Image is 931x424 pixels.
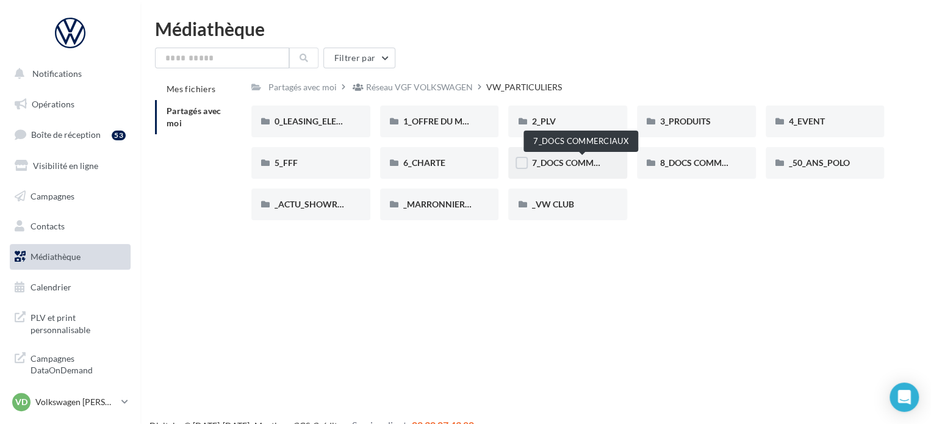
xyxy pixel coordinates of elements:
[112,131,126,140] div: 53
[7,214,133,239] a: Contacts
[275,116,372,126] span: 0_LEASING_ELECTRIQUE
[31,350,126,376] span: Campagnes DataOnDemand
[660,116,711,126] span: 3_PRODUITS
[31,221,65,231] span: Contacts
[7,304,133,340] a: PLV et print personnalisable
[403,157,445,168] span: 6_CHARTE
[7,244,133,270] a: Médiathèque
[31,251,81,262] span: Médiathèque
[660,157,769,168] span: 8_DOCS COMMUNICATION
[7,275,133,300] a: Calendrier
[33,160,98,171] span: Visibilité en ligne
[531,157,630,168] span: 7_DOCS COMMERCIAUX
[7,345,133,381] a: Campagnes DataOnDemand
[275,199,359,209] span: _ACTU_SHOWROOM
[531,116,555,126] span: 2_PLV
[167,106,221,128] span: Partagés avec moi
[789,157,850,168] span: _50_ANS_POLO
[486,81,562,93] div: VW_PARTICULIERS
[268,81,337,93] div: Partagés avec moi
[789,116,825,126] span: 4_EVENT
[7,153,133,179] a: Visibilité en ligne
[275,157,298,168] span: 5_FFF
[523,131,638,152] div: 7_DOCS COMMERCIAUX
[10,390,131,414] a: VD Volkswagen [PERSON_NAME]
[323,48,395,68] button: Filtrer par
[31,282,71,292] span: Calendrier
[7,61,128,87] button: Notifications
[31,129,101,140] span: Boîte de réception
[31,309,126,336] span: PLV et print personnalisable
[32,68,82,79] span: Notifications
[403,116,476,126] span: 1_OFFRE DU MOIS
[15,396,27,408] span: VD
[403,199,483,209] span: _MARRONNIERS_25
[7,92,133,117] a: Opérations
[32,99,74,109] span: Opérations
[31,190,74,201] span: Campagnes
[890,383,919,412] div: Open Intercom Messenger
[155,20,916,38] div: Médiathèque
[366,81,473,93] div: Réseau VGF VOLKSWAGEN
[7,184,133,209] a: Campagnes
[35,396,117,408] p: Volkswagen [PERSON_NAME]
[531,199,573,209] span: _VW CLUB
[7,121,133,148] a: Boîte de réception53
[167,84,215,94] span: Mes fichiers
